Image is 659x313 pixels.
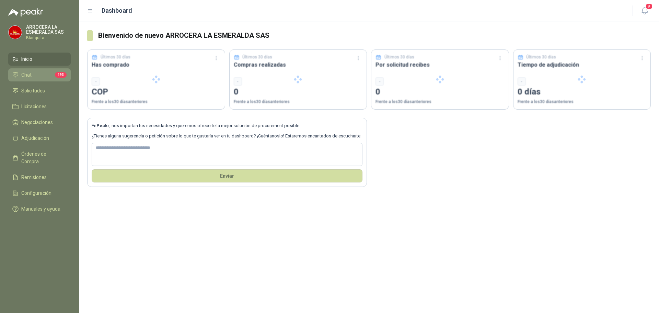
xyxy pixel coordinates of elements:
span: Inicio [21,55,32,63]
span: 9 [645,3,653,10]
p: ARROCERA LA ESMERALDA SAS [26,25,71,34]
span: Solicitudes [21,87,45,94]
b: Peakr [96,123,109,128]
span: Manuales y ayuda [21,205,60,213]
a: Manuales y ayuda [8,202,71,215]
span: Remisiones [21,174,47,181]
a: Negociaciones [8,116,71,129]
span: Negociaciones [21,119,53,126]
p: Blanquita [26,36,71,40]
span: 193 [55,72,67,78]
span: Órdenes de Compra [21,150,64,165]
a: Remisiones [8,171,71,184]
a: Configuración [8,187,71,200]
h3: Bienvenido de nuevo ARROCERA LA ESMERALDA SAS [98,30,651,41]
a: Adjudicación [8,132,71,145]
p: En , nos importan tus necesidades y queremos ofrecerte la mejor solución de procurement posible. [92,122,362,129]
a: Inicio [8,53,71,66]
h1: Dashboard [102,6,132,15]
a: Órdenes de Compra [8,147,71,168]
img: Logo peakr [8,8,43,16]
button: 9 [638,5,651,17]
p: ¿Tienes alguna sugerencia o petición sobre lo que te gustaría ver en tu dashboard? ¡Cuéntanoslo! ... [92,133,362,139]
a: Solicitudes [8,84,71,97]
a: Licitaciones [8,100,71,113]
a: Chat193 [8,68,71,81]
img: Company Logo [9,26,22,39]
span: Configuración [21,189,51,197]
span: Chat [21,71,32,79]
span: Licitaciones [21,103,47,110]
span: Adjudicación [21,134,49,142]
button: Envíar [92,169,362,182]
